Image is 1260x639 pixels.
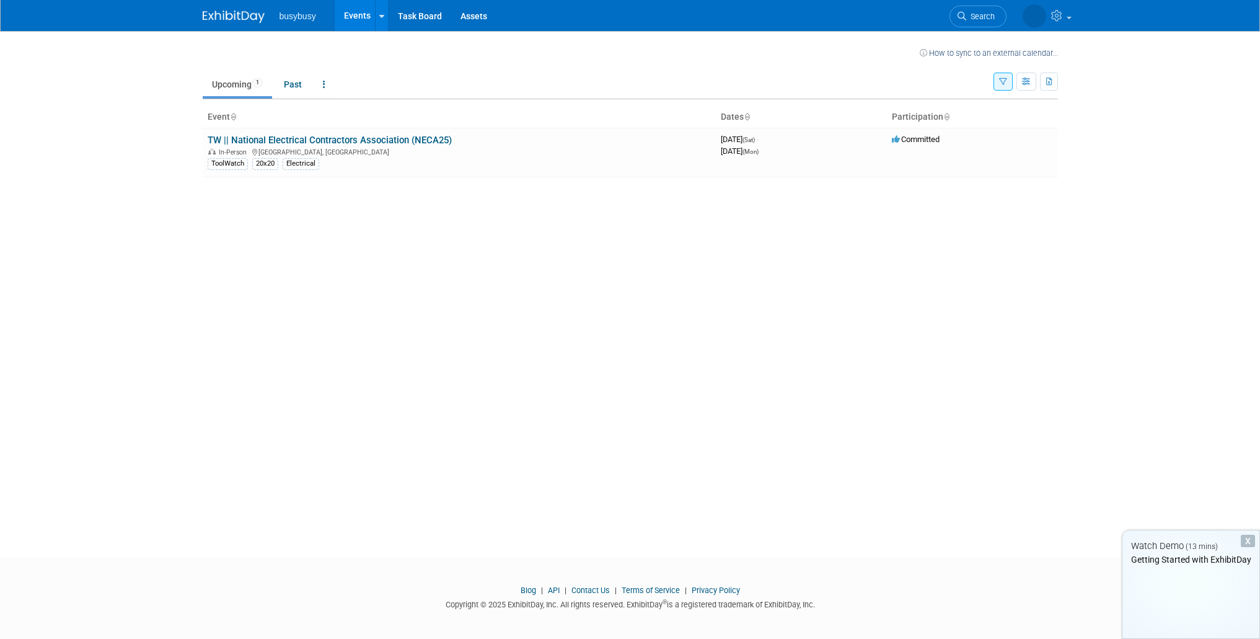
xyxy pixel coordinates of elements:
[622,586,680,595] a: Terms of Service
[692,586,740,595] a: Privacy Policy
[280,11,316,21] span: busybusy
[230,112,236,122] a: Sort by Event Name
[208,158,248,169] div: ToolWatch
[682,586,690,595] span: |
[283,158,319,169] div: Electrical
[562,586,570,595] span: |
[721,146,759,156] span: [DATE]
[1122,540,1259,553] div: Watch Demo
[208,146,711,156] div: [GEOGRAPHIC_DATA], [GEOGRAPHIC_DATA]
[252,158,278,169] div: 20x20
[521,586,536,595] a: Blog
[716,107,887,128] th: Dates
[920,48,1058,58] a: How to sync to an external calendar...
[219,148,250,156] span: In-Person
[1186,542,1218,551] span: (13 mins)
[203,107,716,128] th: Event
[252,78,263,87] span: 1
[892,135,940,144] span: Committed
[744,112,750,122] a: Sort by Start Date
[721,135,759,144] span: [DATE]
[742,148,759,155] span: (Mon)
[943,112,949,122] a: Sort by Participation Type
[742,136,755,143] span: (Sat)
[1241,535,1255,547] div: Dismiss
[612,586,620,595] span: |
[208,148,216,154] img: In-Person Event
[208,135,452,146] a: TW || National Electrical Contractors Association (NECA25)
[887,107,1058,128] th: Participation
[966,12,995,21] span: Search
[538,586,546,595] span: |
[275,73,311,96] a: Past
[571,586,610,595] a: Contact Us
[203,11,265,23] img: ExhibitDay
[548,586,560,595] a: API
[949,6,1007,27] a: Search
[663,599,667,605] sup: ®
[203,73,272,96] a: Upcoming1
[757,135,759,144] span: -
[1122,553,1259,566] div: Getting Started with ExhibitDay
[1023,4,1046,28] img: Heather Nolte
